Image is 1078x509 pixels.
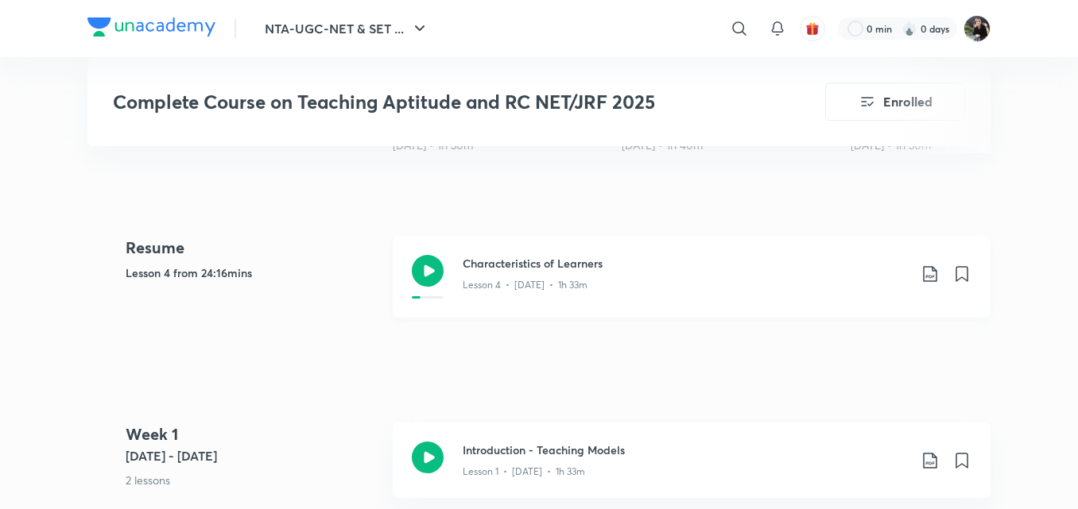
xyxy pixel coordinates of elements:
[87,17,215,37] img: Company Logo
[255,13,439,44] button: NTA-UGC-NET & SET ...
[126,422,380,446] h4: Week 1
[126,446,380,465] h5: [DATE] - [DATE]
[463,465,585,479] p: Lesson 1 • [DATE] • 1h 33m
[463,442,908,458] h3: Introduction - Teaching Models
[126,472,380,488] p: 2 lessons
[964,15,991,42] img: prerna kapoor
[87,17,215,40] a: Company Logo
[126,236,380,260] h4: Resume
[800,16,825,41] button: avatar
[825,83,965,121] button: Enrolled
[113,91,735,114] h3: Complete Course on Teaching Aptitude and RC NET/JRF 2025
[463,278,587,292] p: Lesson 4 • [DATE] • 1h 33m
[902,21,917,37] img: streak
[463,255,908,272] h3: Characteristics of Learners
[126,264,380,281] h5: Lesson 4 from 24:16mins
[393,236,991,337] a: Characteristics of LearnersLesson 4 • [DATE] • 1h 33m
[805,21,820,36] img: avatar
